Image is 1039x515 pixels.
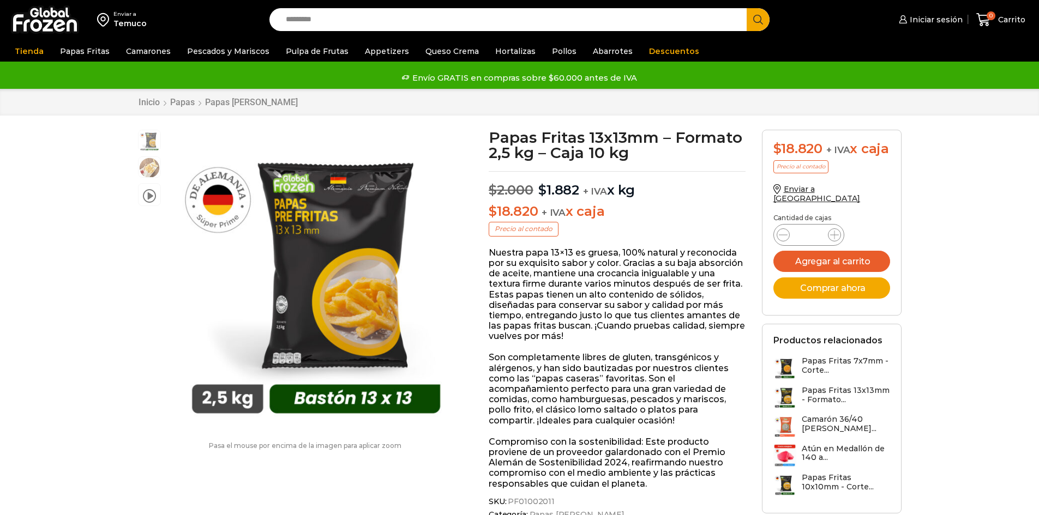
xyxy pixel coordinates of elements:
h2: Productos relacionados [773,335,882,346]
a: Papas [170,97,195,107]
a: Pulpa de Frutas [280,41,354,62]
a: Enviar a [GEOGRAPHIC_DATA] [773,184,861,203]
a: 0 Carrito [974,7,1028,33]
button: Agregar al carrito [773,251,890,272]
bdi: 1.882 [538,182,579,198]
div: Temuco [113,18,147,29]
div: Enviar a [113,10,147,18]
h3: Papas Fritas 10x10mm - Corte... [802,473,890,492]
button: Comprar ahora [773,277,890,299]
button: Search button [747,8,770,31]
a: Appetizers [359,41,415,62]
span: 13×13 [139,157,160,179]
span: $ [489,182,497,198]
h3: Camarón 36/40 [PERSON_NAME]... [802,415,890,433]
p: Precio al contado [489,222,558,236]
a: Camarones [121,41,176,62]
p: x caja [489,204,746,220]
span: PF01002011 [506,497,555,506]
span: $ [489,203,497,219]
a: Hortalizas [490,41,541,62]
span: SKU: [489,497,746,506]
span: + IVA [826,144,850,155]
span: $ [538,182,546,198]
a: Pescados y Mariscos [182,41,275,62]
div: 1 / 3 [166,130,466,429]
span: $ [773,141,782,156]
a: Pollos [546,41,582,62]
a: Camarón 36/40 [PERSON_NAME]... [773,415,890,438]
a: Abarrotes [587,41,638,62]
p: Cantidad de cajas [773,214,890,222]
p: Precio al contado [773,160,828,173]
a: Papas [PERSON_NAME] [205,97,298,107]
a: Queso Crema [420,41,484,62]
a: Papas Fritas 13x13mm - Formato... [773,386,890,409]
span: Iniciar sesión [907,14,963,25]
a: Inicio [138,97,160,107]
h3: Papas Fritas 13x13mm - Formato... [802,386,890,404]
p: Pasa el mouse por encima de la imagen para aplicar zoom [138,442,473,450]
p: Nuestra papa 13×13 es gruesa, 100% natural y reconocida por su exquisito sabor y color. Gracias a... [489,247,746,342]
span: + IVA [583,186,607,197]
img: 13-x-13-2kg [166,130,466,429]
span: 0 [987,11,995,20]
bdi: 18.820 [773,141,822,156]
bdi: 2.000 [489,182,533,198]
a: Descuentos [644,41,705,62]
bdi: 18.820 [489,203,538,219]
a: Papas Fritas [55,41,115,62]
div: x caja [773,141,890,157]
span: Carrito [995,14,1025,25]
a: Tienda [9,41,49,62]
p: Compromiso con la sostenibilidad: Este producto proviene de un proveedor galardonado con el Premi... [489,437,746,489]
img: address-field-icon.svg [97,10,113,29]
a: Papas Fritas 7x7mm - Corte... [773,356,890,380]
a: Papas Fritas 10x10mm - Corte... [773,473,890,496]
span: + IVA [542,207,566,218]
p: Son completamente libres de gluten, transgénicos y alérgenos, y han sido bautizadas por nuestros ... [489,352,746,425]
nav: Breadcrumb [138,97,298,107]
h3: Atún en Medallón de 140 a... [802,444,890,463]
input: Product quantity [798,227,819,243]
span: 13-x-13-2kg [139,130,160,152]
h1: Papas Fritas 13x13mm – Formato 2,5 kg – Caja 10 kg [489,130,746,160]
a: Atún en Medallón de 140 a... [773,444,890,468]
p: x kg [489,171,746,198]
h3: Papas Fritas 7x7mm - Corte... [802,356,890,375]
a: Iniciar sesión [896,9,963,31]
